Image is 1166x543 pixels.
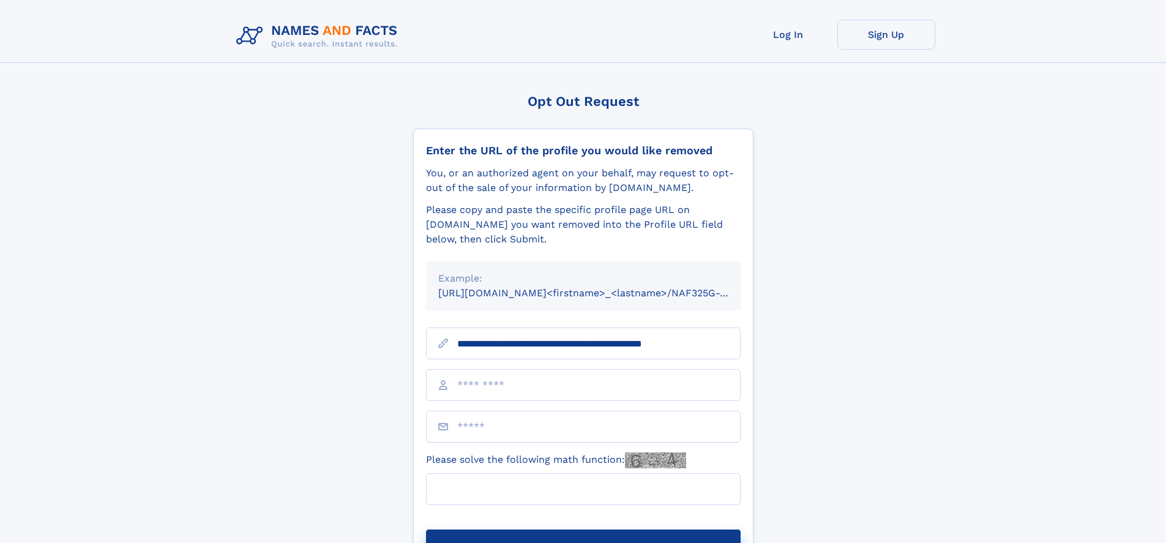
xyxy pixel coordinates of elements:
small: [URL][DOMAIN_NAME]<firstname>_<lastname>/NAF325G-xxxxxxxx [438,287,764,299]
div: Enter the URL of the profile you would like removed [426,144,741,157]
a: Log In [739,20,837,50]
div: You, or an authorized agent on your behalf, may request to opt-out of the sale of your informatio... [426,166,741,195]
div: Example: [438,271,728,286]
a: Sign Up [837,20,935,50]
div: Please copy and paste the specific profile page URL on [DOMAIN_NAME] you want removed into the Pr... [426,203,741,247]
img: Logo Names and Facts [231,20,408,53]
label: Please solve the following math function: [426,452,686,468]
div: Opt Out Request [413,94,753,109]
